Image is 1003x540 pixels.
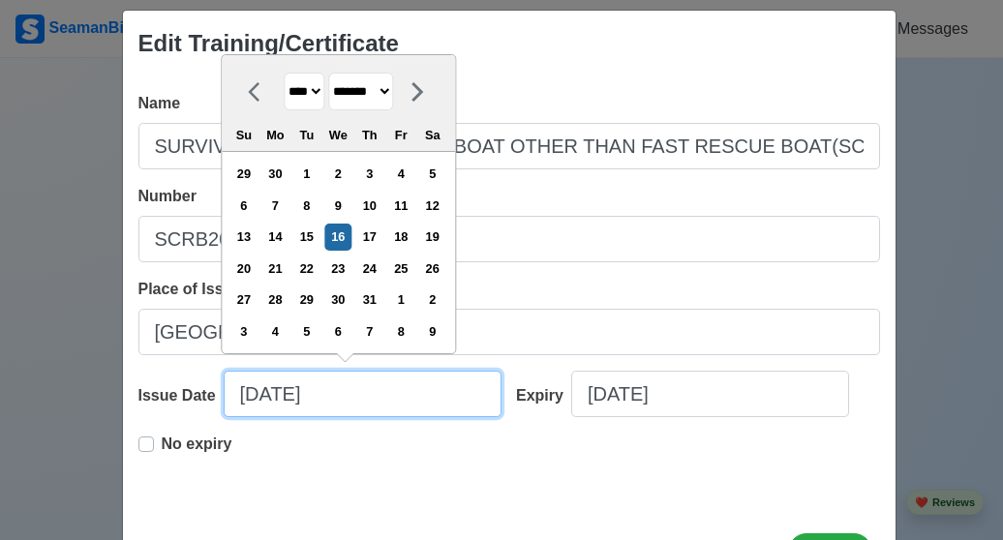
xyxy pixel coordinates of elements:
[262,318,289,345] div: Choose Monday, November 4th, 2024
[293,122,319,148] div: Tu
[325,122,351,148] div: We
[228,159,448,347] div: month 2024-10
[419,318,445,345] div: Choose Saturday, November 9th, 2024
[356,161,382,187] div: Choose Thursday, October 3rd, 2024
[138,216,880,262] input: Ex: COP1234567890W or NA
[138,309,880,355] input: Ex: Cebu City
[356,193,382,219] div: Choose Thursday, October 10th, 2024
[356,318,382,345] div: Choose Thursday, November 7th, 2024
[138,281,242,297] span: Place of Issue
[325,318,351,345] div: Choose Wednesday, November 6th, 2024
[262,255,289,282] div: Choose Monday, October 21st, 2024
[293,318,319,345] div: Choose Tuesday, November 5th, 2024
[138,384,224,407] div: Issue Date
[262,193,289,219] div: Choose Monday, October 7th, 2024
[325,224,351,250] div: Choose Wednesday, October 16th, 2024
[262,122,289,148] div: Mo
[262,286,289,313] div: Choose Monday, October 28th, 2024
[388,286,414,313] div: Choose Friday, November 1st, 2024
[388,161,414,187] div: Choose Friday, October 4th, 2024
[516,384,571,407] div: Expiry
[262,224,289,250] div: Choose Monday, October 14th, 2024
[293,161,319,187] div: Choose Tuesday, October 1st, 2024
[293,255,319,282] div: Choose Tuesday, October 22nd, 2024
[325,193,351,219] div: Choose Wednesday, October 9th, 2024
[388,224,414,250] div: Choose Friday, October 18th, 2024
[419,286,445,313] div: Choose Saturday, November 2nd, 2024
[356,224,382,250] div: Choose Thursday, October 17th, 2024
[262,161,289,187] div: Choose Monday, September 30th, 2024
[388,193,414,219] div: Choose Friday, October 11th, 2024
[230,255,257,282] div: Choose Sunday, October 20th, 2024
[325,286,351,313] div: Choose Wednesday, October 30th, 2024
[419,255,445,282] div: Choose Saturday, October 26th, 2024
[293,193,319,219] div: Choose Tuesday, October 8th, 2024
[419,161,445,187] div: Choose Saturday, October 5th, 2024
[230,286,257,313] div: Choose Sunday, October 27th, 2024
[230,193,257,219] div: Choose Sunday, October 6th, 2024
[419,193,445,219] div: Choose Saturday, October 12th, 2024
[230,122,257,148] div: Su
[230,161,257,187] div: Choose Sunday, September 29th, 2024
[356,122,382,148] div: Th
[388,255,414,282] div: Choose Friday, October 25th, 2024
[356,286,382,313] div: Choose Thursday, October 31st, 2024
[325,255,351,282] div: Choose Wednesday, October 23rd, 2024
[325,161,351,187] div: Choose Wednesday, October 2nd, 2024
[138,123,880,169] input: Ex: COP Medical First Aid (VI/4)
[419,224,445,250] div: Choose Saturday, October 19th, 2024
[293,286,319,313] div: Choose Tuesday, October 29th, 2024
[419,122,445,148] div: Sa
[356,255,382,282] div: Choose Thursday, October 24th, 2024
[293,224,319,250] div: Choose Tuesday, October 15th, 2024
[230,318,257,345] div: Choose Sunday, November 3rd, 2024
[138,95,181,111] span: Name
[388,122,414,148] div: Fr
[230,224,257,250] div: Choose Sunday, October 13th, 2024
[388,318,414,345] div: Choose Friday, November 8th, 2024
[138,26,399,61] div: Edit Training/Certificate
[162,433,232,456] p: No expiry
[138,188,197,204] span: Number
